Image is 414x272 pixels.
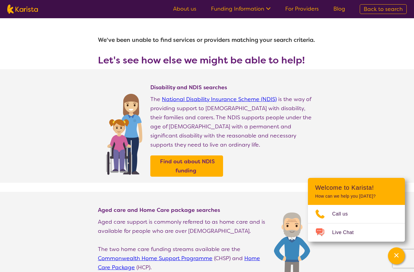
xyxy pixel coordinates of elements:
span: Back to search [364,5,403,13]
h1: We've been unable to find services or providers matching your search criteria. [98,33,316,47]
a: Find out about NDIS funding [152,157,222,175]
p: The is the way of providing support to [DEMOGRAPHIC_DATA] with disability, their families and car... [150,95,316,149]
p: How can we help you [DATE]? [315,194,398,199]
h2: Welcome to Karista! [315,184,398,191]
h4: Aged care and Home Care package searches [98,206,268,214]
a: Blog [333,5,345,12]
b: Find out about NDIS funding [160,158,215,174]
span: Call us [332,209,355,219]
p: The two home care funding streams available are the (CHSP) and (HCP). [98,245,268,272]
div: Channel Menu [308,178,405,242]
img: Find NDIS and Disability services and providers [104,90,144,175]
img: Karista logo [7,5,38,14]
button: Channel Menu [388,247,405,264]
ul: Choose channel [308,205,405,242]
a: Funding Information [211,5,271,12]
h4: Disability and NDIS searches [150,84,316,91]
span: Live Chat [332,228,361,237]
a: Back to search [360,4,407,14]
p: Aged care support is commonly referred to as home care and is available for people who are over [... [98,217,268,236]
a: National Disability Insurance Scheme (NDIS) [162,96,277,103]
a: Commonwealth Home Support Programme [98,255,212,262]
a: For Providers [285,5,319,12]
h3: Let's see how else we might be able to help! [98,55,316,66]
a: About us [173,5,196,12]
